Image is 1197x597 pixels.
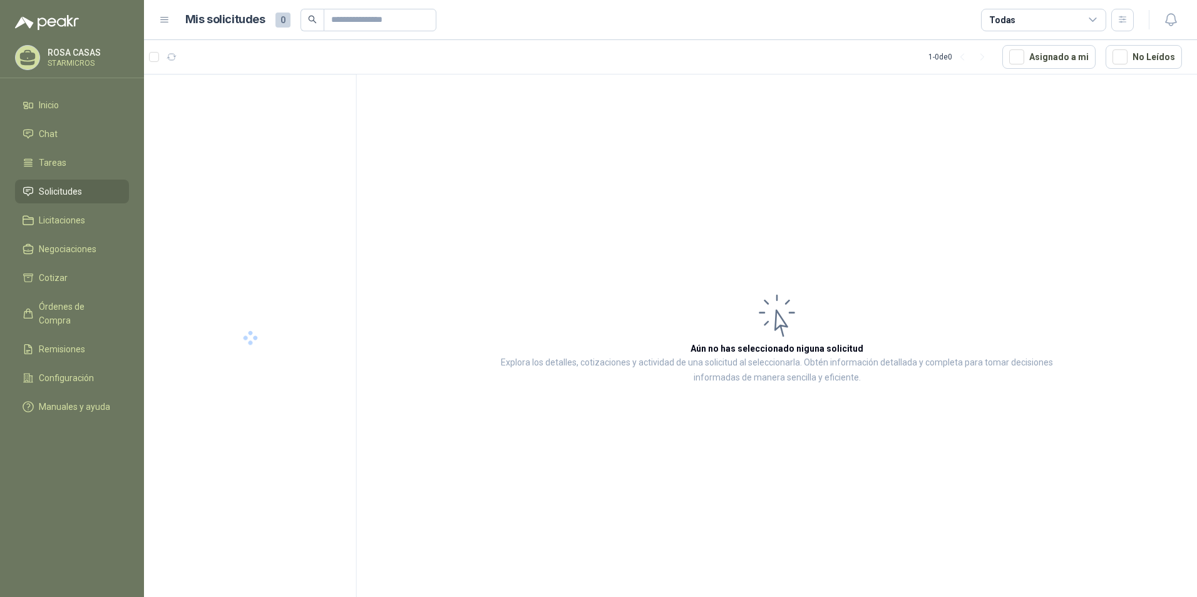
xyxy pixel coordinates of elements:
span: Solicitudes [39,185,82,198]
img: Logo peakr [15,15,79,30]
a: Manuales y ayuda [15,395,129,419]
h3: Aún no has seleccionado niguna solicitud [691,342,863,355]
p: Explora los detalles, cotizaciones y actividad de una solicitud al seleccionarla. Obtén informaci... [482,355,1072,385]
span: Manuales y ayuda [39,400,110,414]
span: Negociaciones [39,242,96,256]
p: ROSA CASAS [48,48,126,57]
a: Cotizar [15,266,129,290]
span: Chat [39,127,58,141]
a: Configuración [15,366,129,390]
span: Cotizar [39,271,68,285]
a: Inicio [15,93,129,117]
span: Inicio [39,98,59,112]
a: Órdenes de Compra [15,295,129,332]
span: Licitaciones [39,213,85,227]
a: Remisiones [15,337,129,361]
button: No Leídos [1106,45,1182,69]
h1: Mis solicitudes [185,11,265,29]
p: STARMICROS [48,59,126,67]
span: 0 [275,13,290,28]
span: Órdenes de Compra [39,300,117,327]
a: Tareas [15,151,129,175]
span: search [308,15,317,24]
a: Negociaciones [15,237,129,261]
div: 1 - 0 de 0 [928,47,992,67]
div: Todas [989,13,1015,27]
span: Tareas [39,156,66,170]
a: Chat [15,122,129,146]
span: Configuración [39,371,94,385]
a: Licitaciones [15,208,129,232]
span: Remisiones [39,342,85,356]
button: Asignado a mi [1002,45,1096,69]
a: Solicitudes [15,180,129,203]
